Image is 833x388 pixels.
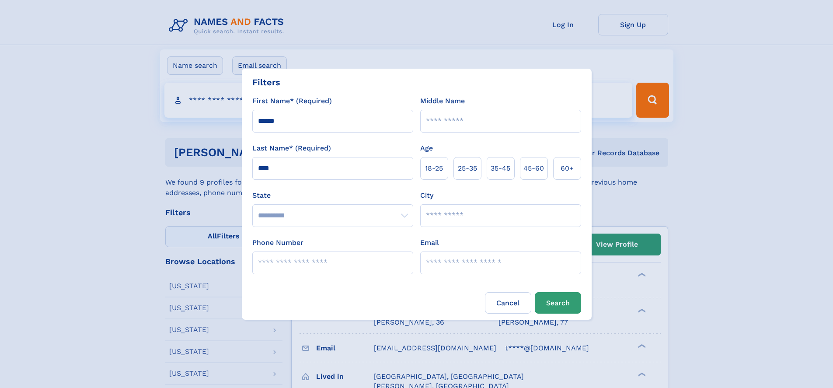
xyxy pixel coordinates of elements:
label: City [420,190,433,201]
span: 25‑35 [458,163,477,174]
span: 18‑25 [425,163,443,174]
label: Last Name* (Required) [252,143,331,154]
label: Email [420,238,439,248]
label: State [252,190,413,201]
label: Cancel [485,292,531,314]
label: Middle Name [420,96,465,106]
span: 60+ [561,163,574,174]
button: Search [535,292,581,314]
span: 45‑60 [523,163,544,174]
label: Phone Number [252,238,303,248]
label: First Name* (Required) [252,96,332,106]
div: Filters [252,76,280,89]
label: Age [420,143,433,154]
span: 35‑45 [491,163,510,174]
